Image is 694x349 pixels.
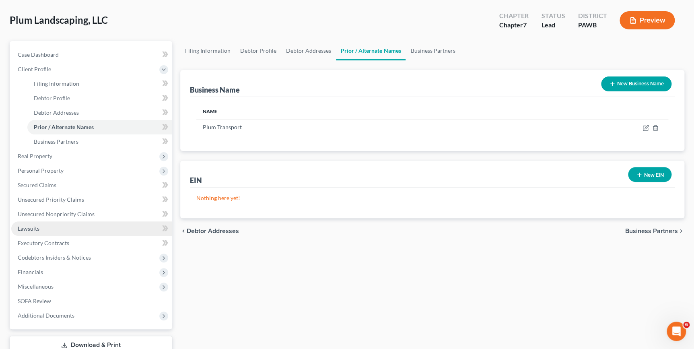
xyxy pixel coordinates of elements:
[34,138,78,145] span: Business Partners
[190,176,202,185] div: EIN
[27,120,172,134] a: Prior / Alternate Names
[27,134,172,149] a: Business Partners
[523,21,526,29] span: 7
[235,41,281,60] a: Debtor Profile
[18,196,84,203] span: Unsecured Priority Claims
[578,21,607,30] div: PAWB
[281,41,336,60] a: Debtor Addresses
[620,11,675,29] button: Preview
[187,228,239,234] span: Debtor Addresses
[499,11,528,21] div: Chapter
[18,225,39,232] span: Lawsuits
[499,21,528,30] div: Chapter
[34,109,79,116] span: Debtor Addresses
[11,207,172,221] a: Unsecured Nonpriority Claims
[18,51,59,58] span: Case Dashboard
[18,66,51,72] span: Client Profile
[18,297,51,304] span: SOFA Review
[18,167,64,174] span: Personal Property
[34,124,94,130] span: Prior / Alternate Names
[18,254,91,261] span: Codebtors Insiders & Notices
[18,268,43,275] span: Financials
[18,312,74,319] span: Additional Documents
[683,322,690,328] span: 6
[628,167,671,182] button: New EIN
[18,211,95,217] span: Unsecured Nonpriority Claims
[11,221,172,236] a: Lawsuits
[578,11,607,21] div: District
[18,240,69,246] span: Executory Contracts
[541,11,565,21] div: Status
[18,283,54,290] span: Miscellaneous
[667,322,686,341] iframe: Intercom live chat
[11,294,172,308] a: SOFA Review
[678,228,684,234] i: chevron_right
[180,228,187,234] i: chevron_left
[27,105,172,120] a: Debtor Addresses
[18,182,56,188] span: Secured Claims
[34,80,79,87] span: Filing Information
[27,91,172,105] a: Debtor Profile
[10,14,108,26] span: Plum Landscaping, LLC
[406,41,460,60] a: Business Partners
[196,103,488,120] th: Name
[180,228,239,234] button: chevron_left Debtor Addresses
[11,236,172,250] a: Executory Contracts
[196,194,668,202] p: Nothing here yet!
[18,153,52,159] span: Real Property
[190,85,240,95] div: Business Name
[27,76,172,91] a: Filing Information
[625,228,684,234] button: Business Partners chevron_right
[336,41,406,60] a: Prior / Alternate Names
[11,192,172,207] a: Unsecured Priority Claims
[180,41,235,60] a: Filing Information
[11,178,172,192] a: Secured Claims
[34,95,70,101] span: Debtor Profile
[11,47,172,62] a: Case Dashboard
[196,120,488,135] td: Plum Transport
[541,21,565,30] div: Lead
[625,228,678,234] span: Business Partners
[601,76,671,91] button: New Business Name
